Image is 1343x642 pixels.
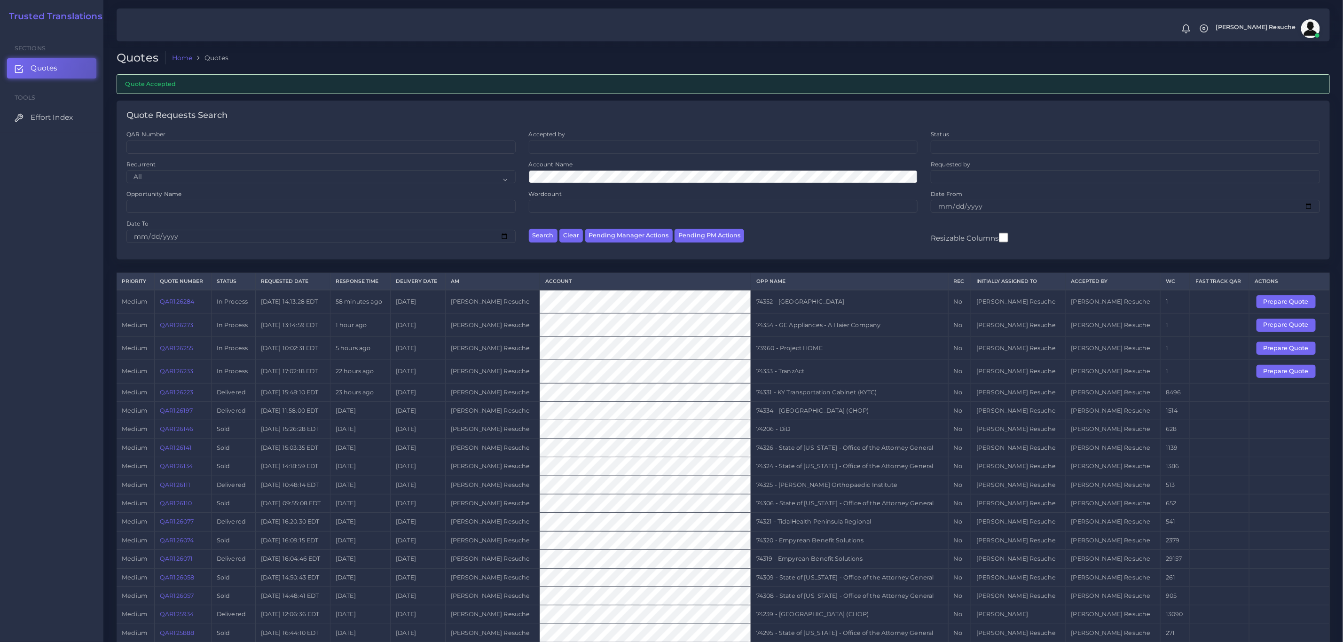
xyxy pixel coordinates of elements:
td: No [948,457,971,476]
span: [PERSON_NAME] Resuche [1216,24,1296,31]
td: 74308 - State of [US_STATE] - Office of the Attorney General [751,587,948,605]
td: No [948,494,971,512]
a: QAR125934 [160,611,194,618]
a: Trusted Translations [2,11,102,22]
th: Requested Date [255,273,330,290]
td: [DATE] 16:04:46 EDT [255,550,330,568]
td: 74334 - [GEOGRAPHIC_DATA] (CHOP) [751,401,948,420]
td: 74326 - State of [US_STATE] - Office of the Attorney General [751,438,948,457]
td: Delivered [211,550,255,568]
th: Status [211,273,255,290]
span: medium [122,344,147,352]
th: Fast Track QAR [1190,273,1249,290]
td: Sold [211,494,255,512]
td: [PERSON_NAME] Resuche [445,360,540,383]
button: Prepare Quote [1257,295,1316,308]
td: [DATE] [330,568,390,587]
td: [DATE] [390,568,445,587]
span: medium [122,537,147,544]
td: [DATE] [330,550,390,568]
span: medium [122,462,147,470]
td: Sold [211,457,255,476]
td: [PERSON_NAME] Resuche [1066,531,1160,549]
td: 74324 - State of [US_STATE] - Office of the Attorney General [751,457,948,476]
td: [DATE] [330,438,390,457]
td: No [948,420,971,438]
td: [DATE] [390,290,445,313]
td: [PERSON_NAME] Resuche [971,360,1066,383]
td: 74354 - GE Appliances - A Haier Company [751,313,948,337]
td: No [948,401,971,420]
td: [DATE] 16:44:10 EDT [255,624,330,642]
td: [DATE] [390,401,445,420]
td: [PERSON_NAME] Resuche [445,550,540,568]
button: Pending Manager Actions [585,229,673,243]
a: QAR125888 [160,629,194,636]
a: Prepare Quote [1257,368,1322,375]
th: Initially Assigned to [971,273,1066,290]
td: In Process [211,313,255,337]
button: Clear [559,229,583,243]
td: [PERSON_NAME] Resuche [445,420,540,438]
td: 74295 - State of [US_STATE] - Office of the Attorney General [751,624,948,642]
td: [PERSON_NAME] Resuche [971,438,1066,457]
span: medium [122,407,147,414]
td: 74320 - Empyrean Benefit Solutions [751,531,948,549]
td: In Process [211,290,255,313]
td: 271 [1160,624,1190,642]
a: QAR126223 [160,389,193,396]
td: 5 hours ago [330,337,390,360]
td: 13090 [1160,605,1190,624]
button: Pending PM Actions [675,229,744,243]
button: Search [529,229,558,243]
td: 1139 [1160,438,1190,457]
td: [PERSON_NAME] Resuche [971,624,1066,642]
th: Response Time [330,273,390,290]
td: 261 [1160,568,1190,587]
td: No [948,568,971,587]
span: medium [122,321,147,329]
td: [PERSON_NAME] Resuche [445,513,540,531]
label: Requested by [931,160,971,168]
td: [PERSON_NAME] Resuche [971,457,1066,476]
td: 652 [1160,494,1190,512]
td: 29157 [1160,550,1190,568]
td: 74319 - Empyrean Benefit Solutions [751,550,948,568]
span: medium [122,425,147,432]
td: [PERSON_NAME] Resuche [445,624,540,642]
td: 74325 - [PERSON_NAME] Orthopaedic Institute [751,476,948,494]
td: [PERSON_NAME] Resuche [1066,568,1160,587]
td: [DATE] [390,438,445,457]
td: 1 [1160,313,1190,337]
a: QAR126233 [160,368,193,375]
td: 1 [1160,290,1190,313]
td: [DATE] [330,457,390,476]
label: QAR Number [126,130,165,138]
td: [DATE] [390,605,445,624]
td: [DATE] [330,420,390,438]
td: [PERSON_NAME] Resuche [445,568,540,587]
span: Sections [15,45,46,52]
td: No [948,360,971,383]
a: Prepare Quote [1257,344,1322,351]
td: [PERSON_NAME] Resuche [1066,494,1160,512]
span: Tools [15,94,36,101]
td: [PERSON_NAME] Resuche [1066,313,1160,337]
td: Sold [211,420,255,438]
label: Account Name [529,160,573,168]
td: In Process [211,360,255,383]
td: [PERSON_NAME] Resuche [971,290,1066,313]
th: Priority [117,273,154,290]
td: [PERSON_NAME] Resuche [971,383,1066,401]
td: Sold [211,438,255,457]
td: [PERSON_NAME] Resuche [1066,420,1160,438]
td: Sold [211,531,255,549]
td: [PERSON_NAME] Resuche [971,420,1066,438]
td: [DATE] [390,494,445,512]
a: Effort Index [7,108,96,127]
td: 74352 - [GEOGRAPHIC_DATA] [751,290,948,313]
th: WC [1160,273,1190,290]
td: Delivered [211,383,255,401]
th: Quote Number [154,273,211,290]
td: No [948,624,971,642]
